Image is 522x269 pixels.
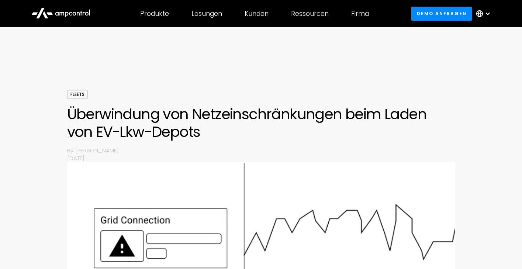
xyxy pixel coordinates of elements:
[67,90,88,99] div: Fleets
[291,10,329,18] div: Ressourcen
[140,10,169,18] div: Produkte
[351,10,369,18] div: Firma
[67,154,455,162] p: [DATE]
[245,10,269,18] div: Kunden
[67,146,75,154] p: By
[411,7,472,20] a: Demo anfragen
[67,105,455,141] h1: Überwindung von Netzeinschränkungen beim Laden von EV-Lkw-Depots
[191,10,222,18] div: Lösungen
[75,146,455,154] p: [PERSON_NAME]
